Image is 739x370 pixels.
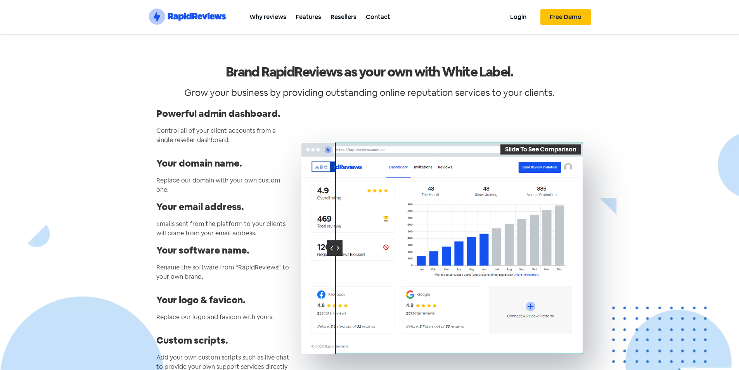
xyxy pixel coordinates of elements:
h4: Your email address. [156,202,293,212]
a: Resellers [326,8,361,26]
p: Rename the software from “RapidReviews” to your own brand. [156,263,293,281]
p: Control all of your client accounts from a single reseller dashboard. [156,126,293,145]
a: Why reviews [245,8,291,26]
a: Free Demo [540,9,591,25]
h4: Powerful admin dashboard. [156,109,293,118]
h4: Your domain name. [156,159,293,168]
h4: Your logo & favicon. [156,295,293,305]
h4: Your software name. [156,246,293,255]
img: unbranded-whitelabel [301,142,583,354]
div: Replace our domain with your own custom one. [156,176,293,195]
div: Emails sent from the platform to your clients will come from your email address. [156,219,293,238]
h4: Custom scripts. [156,336,293,345]
a: Contact [361,8,395,26]
a: Login [505,8,531,26]
img: branded-whitelabel [301,142,583,354]
a: Features [291,8,326,26]
div: Slide To See Comparison [500,144,581,155]
span: Free Demo [550,14,582,20]
h2: Grow your business by providing outstanding online reputation services to your clients. [152,88,587,97]
h2: Brand RapidReviews as your own with White Label. [152,63,587,80]
p: Replace our logo and favicon with yours. [156,313,293,322]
